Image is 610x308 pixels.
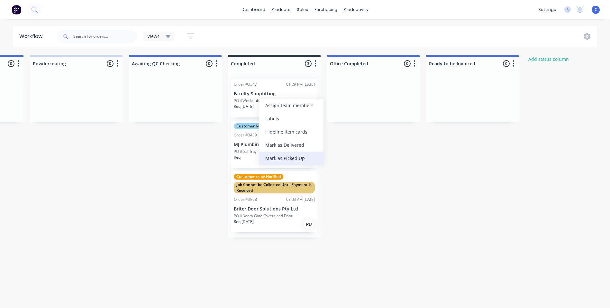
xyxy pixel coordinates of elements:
[535,5,559,14] div: settings
[234,149,257,154] p: PO #Gal Tray
[269,5,294,14] div: products
[147,33,159,40] span: Views
[595,7,597,13] span: C
[231,171,317,232] div: Customer to be NotifiedJob Cannot be Collected Until Payment is ReceivedOrder #356808:03 AM [DATE...
[234,91,315,97] p: Faculty Shopfitting
[234,182,315,193] div: Job Cannot be Collected Until Payment is Received
[231,121,317,168] div: Customer NotifiedOrder #343902:16 PM [DATE]MJ PlumbingPO #Gal TrayReq.Del
[259,152,323,165] div: Mark as Picked Up
[231,79,317,117] div: Order #334701:29 PM [DATE]Faculty ShopfittingPO #Workclub BondiReq.[DATE]PU
[234,104,254,109] p: Req. [DATE]
[234,154,241,160] p: Req.
[234,132,257,138] div: Order #3439
[12,5,21,14] img: Factory
[73,30,137,43] input: Search for orders...
[234,219,254,225] p: Req. [DATE]
[311,5,341,14] div: purchasing
[259,112,323,125] div: Labels
[238,5,269,14] a: dashboard
[286,197,315,202] div: 08:03 AM [DATE]
[234,98,270,104] p: PO #Workclub Bondi
[304,219,314,229] div: PU
[234,206,315,212] p: Briter Door Solutions Pty Ltd
[234,142,315,147] p: MJ Plumbing
[234,123,273,129] div: Customer Notified
[341,5,372,14] div: productivity
[234,213,293,219] p: PO #Boom Gate Covers and Door
[234,81,257,87] div: Order #3347
[234,197,257,202] div: Order #3568
[259,138,323,152] div: Mark as Delivered
[259,125,323,138] div: Hide line item cards
[294,5,311,14] div: sales
[234,174,283,180] div: Customer to be Notified
[525,55,572,63] button: Add status column
[286,81,315,87] div: 01:29 PM [DATE]
[259,99,323,112] div: Assign team members
[19,33,46,40] div: Workflow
